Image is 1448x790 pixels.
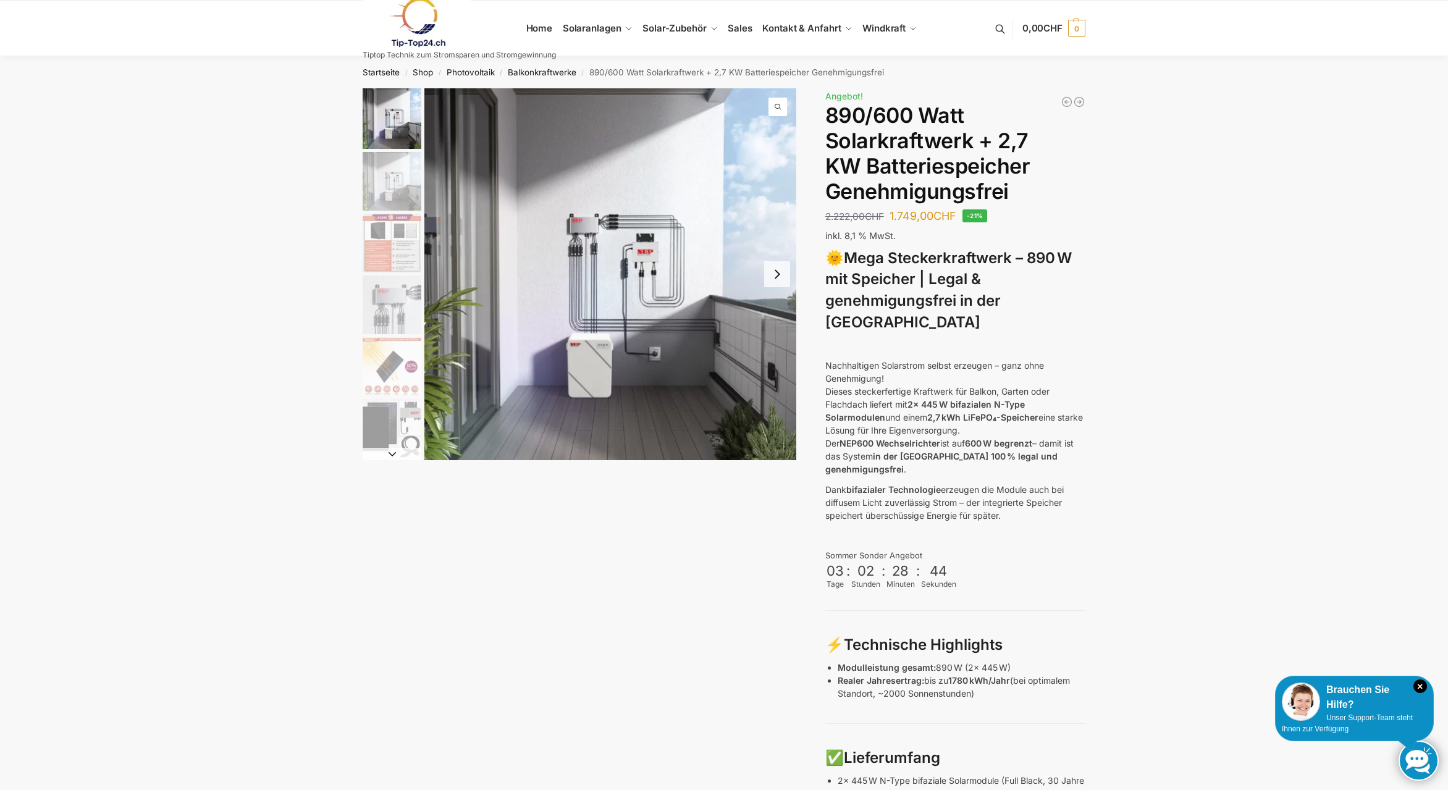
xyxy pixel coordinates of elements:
strong: 1780 kWh/Jahr [948,675,1010,686]
strong: NEP600 Wechselrichter [840,438,940,448]
button: Next slide [363,448,421,460]
img: BDS1000 [363,275,421,334]
a: Photovoltaik [447,67,495,77]
img: Balkonkraftwerk 860 [363,399,421,458]
div: 03 [827,563,844,579]
div: Stunden [851,579,880,590]
div: Sekunden [921,579,956,590]
p: Nachhaltigen Solarstrom selbst erzeugen – ganz ohne Genehmigung! Dieses steckerfertige Kraftwerk ... [825,359,1085,476]
h1: 890/600 Watt Solarkraftwerk + 2,7 KW Batteriespeicher Genehmigungsfrei [825,103,1085,204]
li: 4 / 12 [360,274,421,335]
li: 5 / 12 [360,335,421,397]
div: 44 [922,563,955,579]
p: Dank erzeugen die Module auch bei diffusem Licht zuverlässig Strom – der integrierte Speicher spe... [825,483,1085,522]
button: Next slide [764,261,790,287]
h3: ⚡ [825,634,1085,656]
img: Bificial im Vergleich zu billig Modulen [363,214,421,272]
bdi: 1.749,00 [890,209,956,222]
a: 0,00CHF 0 [1022,10,1085,47]
div: : [916,563,920,587]
i: Schließen [1413,679,1427,693]
strong: 2x 445 W bifazialen N-Type Solarmodulen [825,399,1025,422]
a: Kontakt & Anfahrt [757,1,857,56]
span: CHF [1043,22,1063,34]
span: 0 [1068,20,1085,37]
a: Balkonkraftwerk 890 Watt Solarmodulleistung mit 2kW/h Zendure Speicher [1073,96,1085,108]
img: Bificial 30 % mehr Leistung [363,337,421,396]
li: 1 / 12 [360,88,421,150]
div: 28 [888,563,914,579]
p: 890 W (2x 445 W) [838,661,1085,674]
span: / [576,68,589,78]
span: Solaranlagen [563,22,621,34]
strong: Mega Steckerkraftwerk – 890 W mit Speicher | Legal & genehmigungsfrei in der [GEOGRAPHIC_DATA] [825,249,1072,331]
span: inkl. 8,1 % MwSt. [825,230,896,241]
div: Brauchen Sie Hilfe? [1282,683,1427,712]
li: 1 / 12 [424,88,796,460]
div: Tage [825,579,845,590]
li: 2 / 12 [360,150,421,212]
a: Balkonkraftwerke [508,67,576,77]
li: 6 / 12 [360,397,421,459]
div: Sommer Sonder Angebot [825,550,1085,562]
strong: bifazialer Technologie [846,484,941,495]
a: Windkraft [857,1,922,56]
a: Steckerkraftwerk mit 2,7kwh-SpeicherBalkonkraftwerk mit 27kw Speicher [424,88,796,460]
strong: 600 W begrenzt [965,438,1032,448]
div: Minuten [886,579,915,590]
a: Solaranlagen [557,1,637,56]
strong: Lieferumfang [844,749,940,767]
span: Angebot! [825,91,863,101]
a: Balkonkraftwerk 600/810 Watt Fullblack [1061,96,1073,108]
p: Tiptop Technik zum Stromsparen und Stromgewinnung [363,51,556,59]
span: Kontakt & Anfahrt [762,22,841,34]
p: bis zu (bei optimalem Standort, ~2000 Sonnenstunden) [838,674,1085,700]
strong: Realer Jahresertrag: [838,675,924,686]
li: 3 / 12 [360,212,421,274]
h3: 🌞 [825,248,1085,334]
div: 02 [852,563,879,579]
span: 0,00 [1022,22,1063,34]
a: Shop [413,67,433,77]
span: Solar-Zubehör [642,22,707,34]
span: -21% [962,209,988,222]
span: Sales [728,22,752,34]
nav: Breadcrumb [341,56,1108,88]
span: / [495,68,508,78]
span: Windkraft [862,22,906,34]
img: Balkonkraftwerk mit 2,7kw Speicher [424,88,796,460]
span: CHF [865,211,884,222]
span: / [433,68,446,78]
span: / [400,68,413,78]
div: : [846,563,850,587]
div: : [882,563,885,587]
strong: 2,7 kWh LiFePO₄-Speicher [927,412,1038,422]
img: Balkonkraftwerk mit 2,7kw Speicher [363,152,421,211]
strong: Modulleistung gesamt: [838,662,936,673]
a: Startseite [363,67,400,77]
img: Customer service [1282,683,1320,721]
bdi: 2.222,00 [825,211,884,222]
span: CHF [933,209,956,222]
a: Sales [723,1,757,56]
li: 7 / 12 [360,459,421,521]
strong: Technische Highlights [844,636,1003,653]
a: Solar-Zubehör [638,1,723,56]
strong: in der [GEOGRAPHIC_DATA] 100 % legal und genehmigungsfrei [825,451,1058,474]
h3: ✅ [825,747,1085,769]
span: Unser Support-Team steht Ihnen zur Verfügung [1282,713,1413,733]
img: Balkonkraftwerk mit 2,7kw Speicher [363,88,421,149]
